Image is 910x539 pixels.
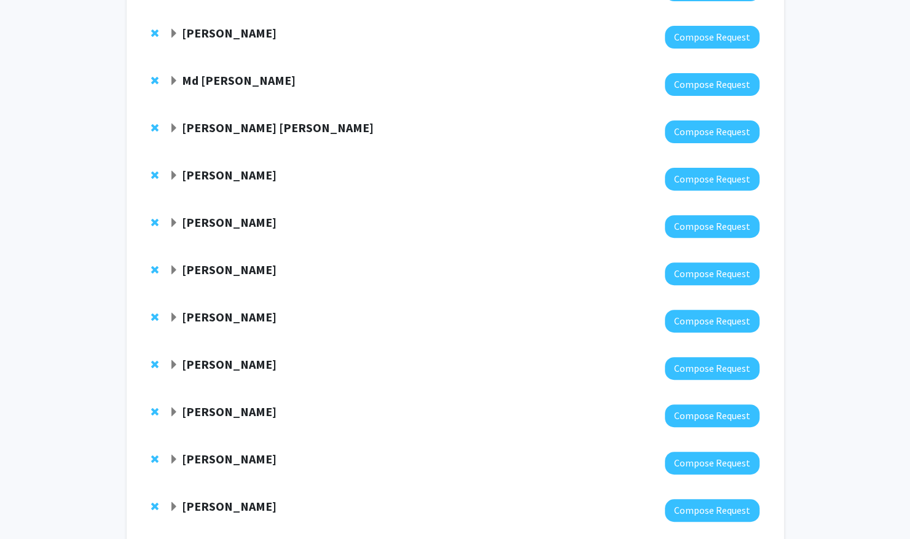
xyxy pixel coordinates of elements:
span: Expand Joshua Morganti Bookmark [169,502,179,512]
span: Remove Mark Prendergast from bookmarks [151,312,159,322]
strong: [PERSON_NAME] [182,356,277,372]
strong: [PERSON_NAME] [182,214,277,230]
span: Remove Joshua Morganti from bookmarks [151,502,159,511]
button: Compose Request to Kenneth Campbell [665,215,759,238]
button: Compose Request to Joshua Morganti [665,499,759,522]
span: Expand Mashael Alqahtani Bookmark [169,360,179,370]
strong: Md [PERSON_NAME] [182,73,296,88]
span: Remove Paula Monje from bookmarks [151,265,159,275]
strong: [PERSON_NAME] [182,309,277,325]
button: Compose Request to Mashael Alqahtani [665,357,759,380]
button: Compose Request to Mark Prendergast [665,310,759,332]
span: Remove Daniel Lee from bookmarks [151,454,159,464]
span: Expand Daniel Lee Bookmark [169,455,179,465]
span: Expand Md Eunus Ali Bookmark [169,76,179,86]
button: Compose Request to Paula Monje [665,262,759,285]
button: Compose Request to Thomas Zentall [665,404,759,427]
span: Expand Cherry Ballard Croft Bookmark [169,124,179,133]
span: Remove Thomas Kampourakis from bookmarks [151,28,159,38]
button: Compose Request to Daniel Lee [665,452,759,474]
strong: [PERSON_NAME] [182,498,277,514]
strong: [PERSON_NAME] [182,451,277,466]
span: Remove Mashael Alqahtani from bookmarks [151,360,159,369]
iframe: Chat [9,484,52,530]
strong: [PERSON_NAME] [182,262,277,277]
span: Expand Thomas Zentall Bookmark [169,407,179,417]
span: Remove Saurabh Chattopadhyay from bookmarks [151,170,159,180]
button: Compose Request to Md Eunus Ali [665,73,759,96]
button: Compose Request to Thomas Kampourakis [665,26,759,49]
span: Remove Md Eunus Ali from bookmarks [151,76,159,85]
button: Compose Request to Cherry Ballard Croft [665,120,759,143]
span: Expand Kenneth Campbell Bookmark [169,218,179,228]
span: Remove Kenneth Campbell from bookmarks [151,218,159,227]
button: Compose Request to Saurabh Chattopadhyay [665,168,759,191]
span: Remove Cherry Ballard Croft from bookmarks [151,123,159,133]
span: Remove Thomas Zentall from bookmarks [151,407,159,417]
strong: [PERSON_NAME] [182,25,277,41]
span: Expand Paula Monje Bookmark [169,266,179,275]
span: Expand Saurabh Chattopadhyay Bookmark [169,171,179,181]
span: Expand Thomas Kampourakis Bookmark [169,29,179,39]
strong: [PERSON_NAME] [182,404,277,419]
strong: [PERSON_NAME] [PERSON_NAME] [182,120,374,135]
span: Expand Mark Prendergast Bookmark [169,313,179,323]
strong: [PERSON_NAME] [182,167,277,183]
